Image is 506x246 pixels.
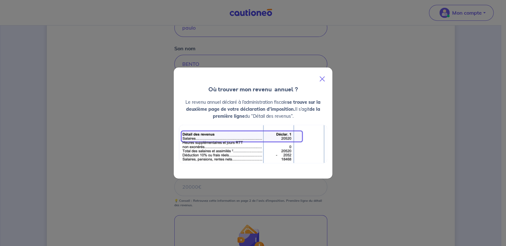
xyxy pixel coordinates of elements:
h4: Où trouver mon revenu annuel ? [174,85,332,94]
p: Le revenu annuel déclaré à l’administration fiscale Il s’agit du “Détail des revenus”. [179,99,327,120]
strong: de la première ligne [213,106,320,119]
button: Close [314,70,330,88]
img: exemple_revenu.png [179,125,327,163]
strong: se trouve sur la deuxième page de votre déclaration d’imposition. [186,99,321,112]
